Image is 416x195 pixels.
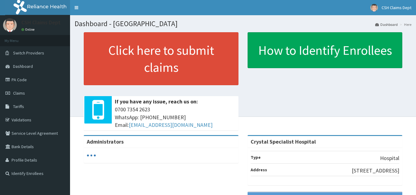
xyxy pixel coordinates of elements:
span: Switch Providers [13,50,44,56]
a: [EMAIL_ADDRESS][DOMAIN_NAME] [129,121,213,128]
img: User Image [370,4,378,12]
b: Type [251,155,261,160]
span: Dashboard [13,64,33,69]
b: Administrators [87,138,124,145]
svg: audio-loading [87,151,96,160]
span: Claims [13,90,25,96]
li: Here [398,22,411,27]
a: Dashboard [375,22,398,27]
a: Click here to submit claims [84,32,238,85]
a: Online [21,27,36,32]
span: CSH Claims Dept [382,5,411,10]
p: CSH Claims Dept [21,20,61,25]
b: If you have any issue, reach us on: [115,98,198,105]
span: 0700 7354 2623 WhatsApp: [PHONE_NUMBER] Email: [115,106,235,129]
strong: Crystal Specialist Hospital [251,138,316,145]
h1: Dashboard - [GEOGRAPHIC_DATA] [75,20,411,28]
p: Hospital [380,154,399,162]
b: Address [251,167,267,172]
span: Tariffs [13,104,24,109]
img: User Image [3,18,17,32]
a: How to Identify Enrollees [248,32,402,68]
p: [STREET_ADDRESS] [352,167,399,175]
